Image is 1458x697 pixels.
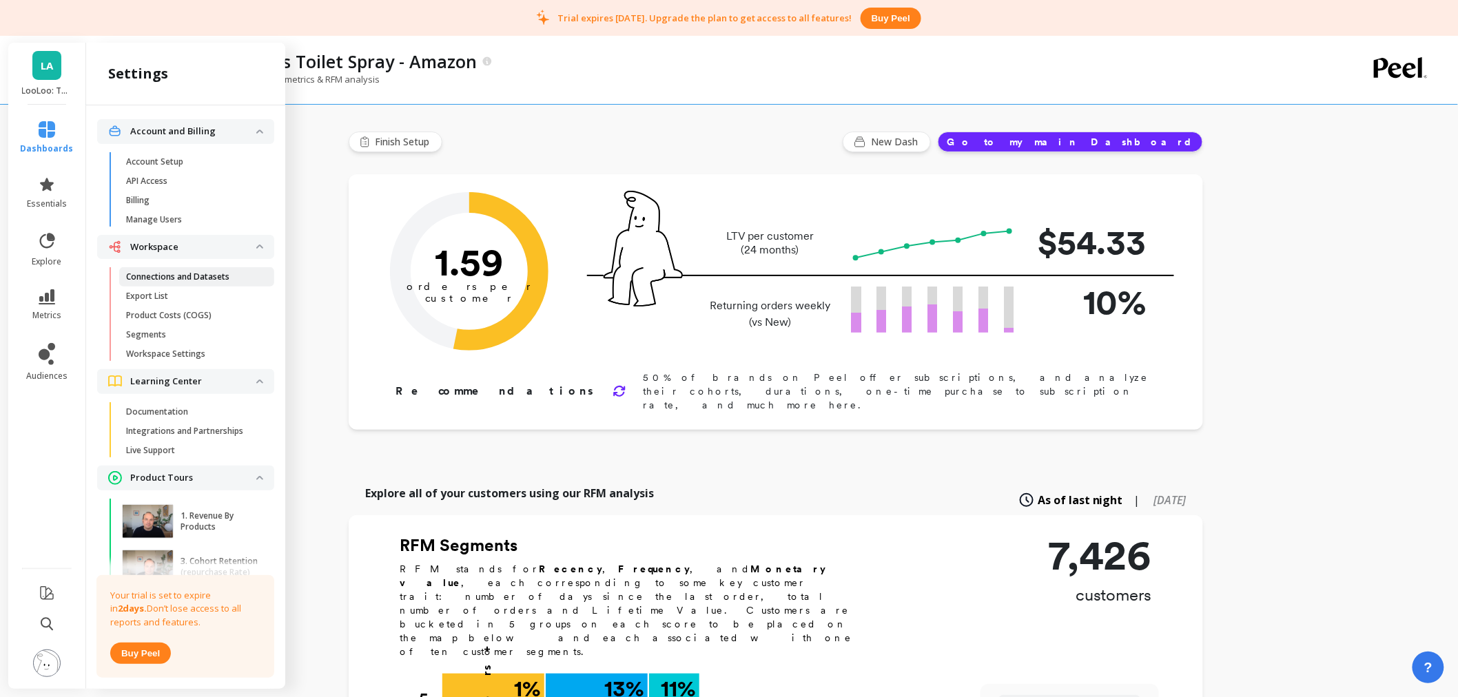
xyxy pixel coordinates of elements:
[618,563,690,574] b: Frequency
[1038,492,1123,508] span: As of last night
[256,129,263,134] img: down caret icon
[706,229,834,257] p: LTV per customer (24 months)
[365,485,654,501] p: Explore all of your customers using our RFM analysis
[435,239,504,284] text: 1.59
[110,643,171,664] button: Buy peel
[126,156,183,167] p: Account Setup
[643,371,1159,412] p: 50% of brands on Peel offer subscriptions, and analyze their cohorts, durations, one-time purchas...
[181,556,258,578] p: 3. Cohort Retention (repurchase Rate)
[1134,492,1140,508] span: |
[126,426,243,437] p: Integrations and Partnerships
[41,58,53,74] span: LA
[938,132,1203,152] button: Go to my main Dashboard
[22,85,72,96] p: LooLoo: Touchless Toilet Spray - Amazon
[126,406,188,417] p: Documentation
[130,375,256,388] p: Learning Center
[400,534,868,556] h2: RFM Segments
[126,291,168,302] p: Export List
[108,471,122,485] img: navigation item icon
[256,476,263,480] img: down caret icon
[27,198,67,209] span: essentials
[604,191,683,306] img: pal seatted on line
[181,510,258,532] p: 1. Revenue By Products
[407,281,532,293] tspan: orders per
[256,379,263,384] img: down caret icon
[871,135,922,149] span: New Dash
[21,143,74,154] span: dashboards
[349,132,442,152] button: Finish Setup
[843,132,931,152] button: New Dash
[139,50,477,73] p: LooLoo: Touchless Toilet Spray - Amazon
[256,245,263,249] img: down caret icon
[118,602,147,614] strong: 2 days.
[1036,276,1147,328] p: 10%
[1048,534,1152,576] p: 7,426
[400,562,868,658] p: RFM stands for , , and , each corresponding to some key customer trait: number of days since the ...
[126,176,167,187] p: API Access
[26,371,68,382] span: audiences
[126,195,150,206] p: Billing
[557,12,852,24] p: Trial expires [DATE]. Upgrade the plan to get access to all features!
[1048,584,1152,606] p: customers
[1036,216,1147,268] p: $54.33
[426,292,513,304] tspan: customer
[130,471,256,485] p: Product Tours
[130,125,256,138] p: Account and Billing
[108,375,122,387] img: navigation item icon
[1154,492,1187,508] span: [DATE]
[130,240,256,254] p: Workspace
[375,135,433,149] span: Finish Setup
[1424,658,1433,677] span: ?
[126,329,166,340] p: Segments
[539,563,602,574] b: Recency
[1413,652,1444,683] button: ?
[126,348,205,360] p: Workspace Settings
[126,214,182,225] p: Manage Users
[126,271,229,282] p: Connections and Datasets
[108,240,122,253] img: navigation item icon
[110,589,260,630] p: Your trial is set to expire in Don’t lose access to all reports and features.
[33,649,61,677] img: profile picture
[396,383,596,399] p: Recommendations
[126,310,212,321] p: Product Costs (COGS)
[126,445,175,456] p: Live Support
[861,8,921,29] button: Buy peel
[108,64,168,83] h2: settings
[706,298,834,331] p: Returning orders weekly (vs New)
[32,256,62,267] span: explore
[108,125,122,138] img: navigation item icon
[32,310,61,321] span: metrics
